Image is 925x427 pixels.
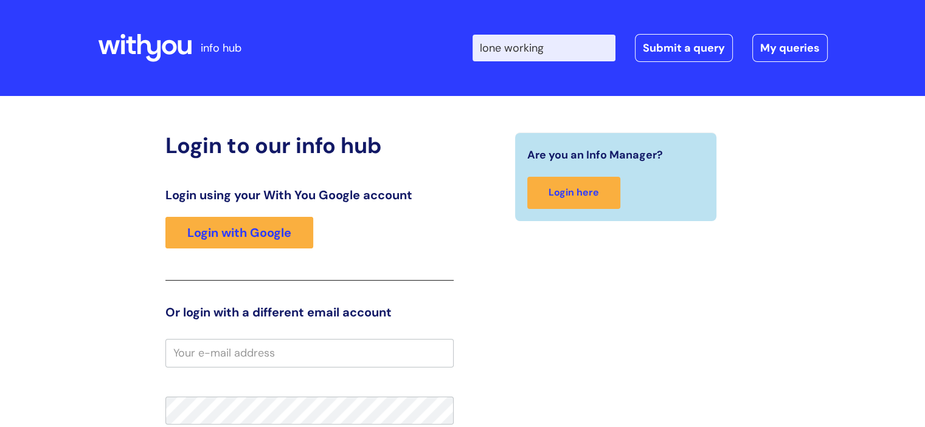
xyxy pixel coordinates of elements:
input: Your e-mail address [165,339,454,367]
h3: Login using your With You Google account [165,188,454,202]
input: Search [473,35,615,61]
span: Are you an Info Manager? [527,145,663,165]
h2: Login to our info hub [165,132,454,159]
a: Login here [527,177,620,209]
a: Login with Google [165,217,313,248]
a: My queries [752,34,828,62]
p: info hub [201,38,241,58]
h3: Or login with a different email account [165,305,454,319]
a: Submit a query [635,34,733,62]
